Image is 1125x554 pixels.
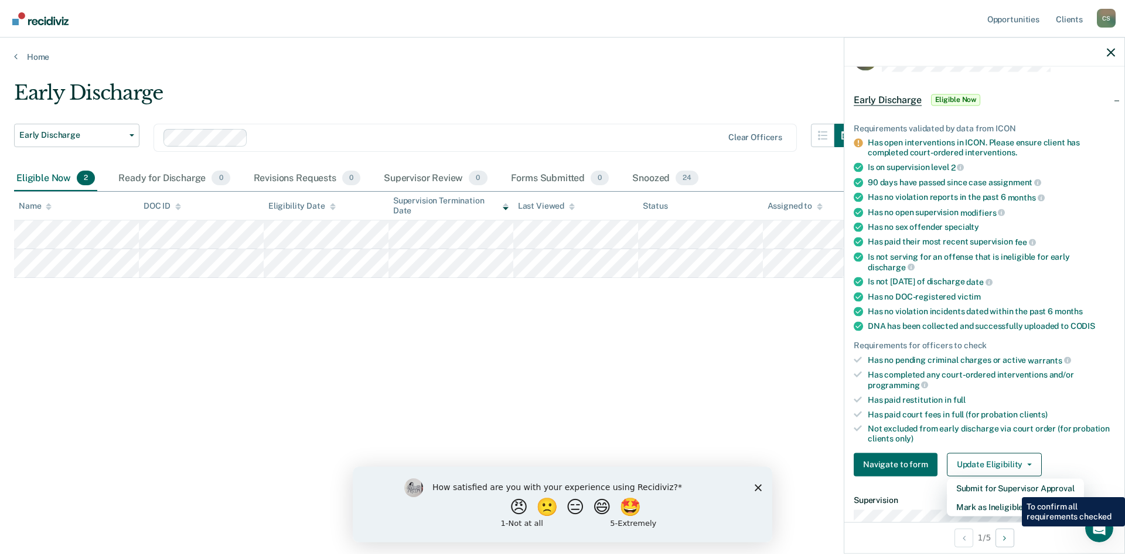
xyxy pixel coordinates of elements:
[966,277,992,287] span: date
[947,478,1084,497] button: Submit for Supervisor Approval
[868,424,1115,444] div: Not excluded from early discharge via court order (for probation clients
[947,497,1084,516] button: Mark as Ineligible
[854,495,1115,505] dt: Supervision
[953,395,966,404] span: full
[954,528,973,547] button: Previous Opportunity
[19,201,52,211] div: Name
[988,178,1041,187] span: assignment
[1028,355,1071,365] span: warrants
[1085,514,1113,542] iframe: Intercom live chat
[381,166,490,192] div: Supervisor Review
[996,528,1014,547] button: Next Opportunity
[868,262,915,271] span: discharge
[945,222,979,232] span: specialty
[868,207,1115,217] div: Has no open supervision
[728,132,782,142] div: Clear officers
[12,12,69,25] img: Recidiviz
[643,201,668,211] div: Status
[868,251,1115,271] div: Is not serving for an offense that is ineligible for early
[144,201,181,211] div: DOC ID
[1055,306,1083,315] span: months
[868,321,1115,331] div: DNA has been collected and successfully uploaded to
[854,123,1115,133] div: Requirements validated by data from ICON
[212,171,230,186] span: 0
[14,52,1111,62] a: Home
[518,201,575,211] div: Last Viewed
[844,522,1124,553] div: 1 / 5
[591,171,609,186] span: 0
[1008,192,1045,202] span: months
[868,291,1115,301] div: Has no DOC-registered
[868,162,1115,172] div: Is on supervision level
[951,162,964,172] span: 2
[960,208,1005,217] span: modifiers
[1097,9,1116,28] div: C S
[854,94,922,106] span: Early Discharge
[854,453,942,476] a: Navigate to form link
[19,130,125,140] span: Early Discharge
[768,201,823,211] div: Assigned to
[630,166,701,192] div: Snoozed
[1097,9,1116,28] button: Profile dropdown button
[868,306,1115,316] div: Has no violation incidents dated within the past 6
[895,434,913,443] span: only)
[868,177,1115,188] div: 90 days have passed since case
[854,340,1115,350] div: Requirements for officers to check
[854,453,937,476] button: Navigate to form
[868,355,1115,365] div: Has no pending criminal charges or active
[353,467,772,542] iframe: Survey by Kim from Recidiviz
[868,277,1115,287] div: Is not [DATE] of discharge
[957,291,981,301] span: victim
[393,196,509,216] div: Supervision Termination Date
[931,94,981,106] span: Eligible Now
[844,81,1124,118] div: Early DischargeEligible Now
[1071,321,1095,330] span: CODIS
[14,81,858,114] div: Early Discharge
[1020,409,1048,419] span: clients)
[14,166,97,192] div: Eligible Now
[469,171,487,186] span: 0
[116,166,232,192] div: Ready for Discharge
[1015,237,1036,247] span: fee
[868,409,1115,419] div: Has paid court fees in full (for probation
[251,166,363,192] div: Revisions Requests
[342,171,360,186] span: 0
[77,171,95,186] span: 2
[868,370,1115,390] div: Has completed any court-ordered interventions and/or
[868,222,1115,232] div: Has no sex offender
[509,166,612,192] div: Forms Submitted
[868,237,1115,247] div: Has paid their most recent supervision
[676,171,698,186] span: 24
[868,395,1115,405] div: Has paid restitution in
[268,201,336,211] div: Eligibility Date
[868,192,1115,203] div: Has no violation reports in the past 6
[947,453,1042,476] button: Update Eligibility
[868,138,1115,158] div: Has open interventions in ICON. Please ensure client has completed court-ordered interventions.
[868,380,928,389] span: programming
